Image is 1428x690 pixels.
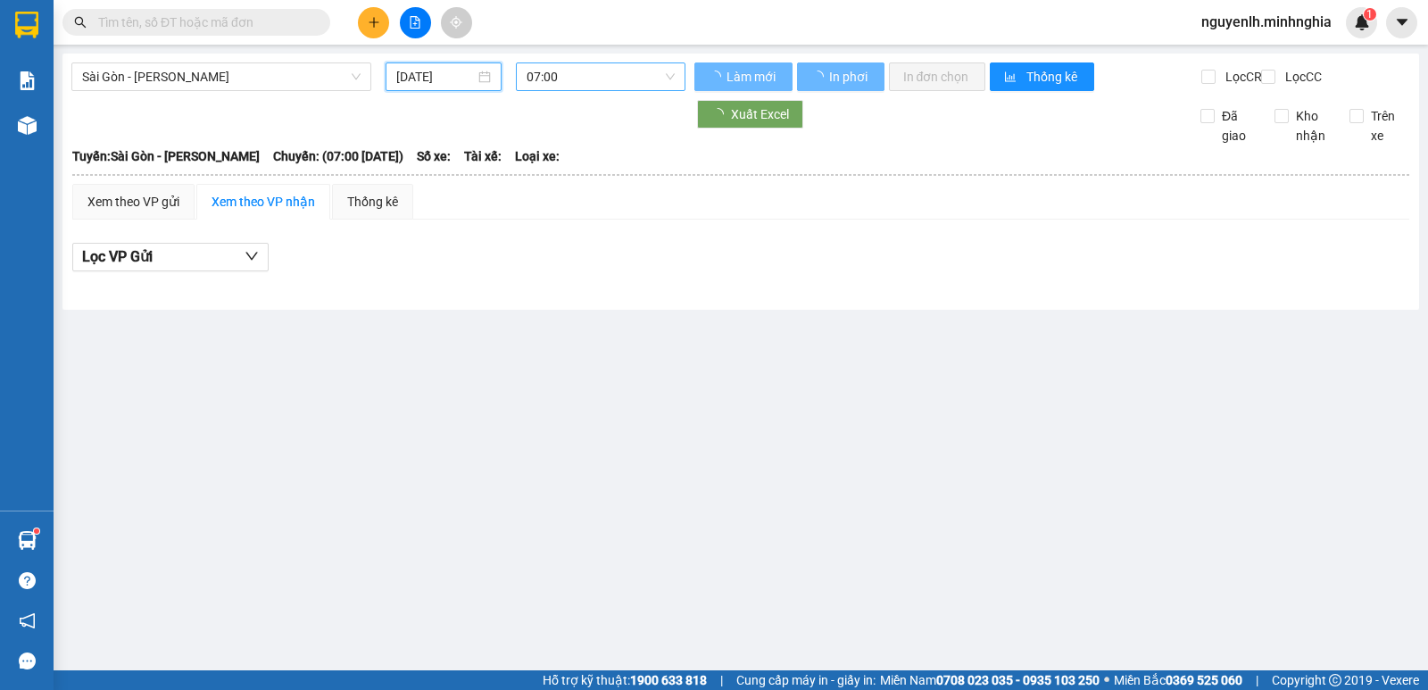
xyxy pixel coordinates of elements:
button: Làm mới [694,62,793,91]
img: warehouse-icon [18,531,37,550]
sup: 1 [1364,8,1376,21]
button: In đơn chọn [889,62,986,91]
span: file-add [409,16,421,29]
input: Tìm tên, số ĐT hoặc mã đơn [98,12,309,32]
img: icon-new-feature [1354,14,1370,30]
span: Số xe: [417,146,451,166]
span: plus [368,16,380,29]
span: Lọc CR [1218,67,1265,87]
strong: 1900 633 818 [630,673,707,687]
span: Kho nhận [1289,106,1335,145]
span: Sài Gòn - Phan Rí [82,63,361,90]
button: file-add [400,7,431,38]
span: Trên xe [1364,106,1410,145]
button: plus [358,7,389,38]
span: Lọc VP Gửi [82,245,153,268]
span: aim [450,16,462,29]
button: aim [441,7,472,38]
span: caret-down [1394,14,1410,30]
span: loading [811,71,826,83]
span: message [19,653,36,669]
span: Làm mới [726,67,778,87]
span: Miền Bắc [1114,670,1242,690]
span: Đã giao [1215,106,1261,145]
span: copyright [1329,674,1341,686]
span: 07:00 [527,63,674,90]
span: Hỗ trợ kỹ thuật: [543,670,707,690]
span: Cung cấp máy in - giấy in: [736,670,876,690]
span: Miền Nam [880,670,1100,690]
div: Xem theo VP nhận [212,192,315,212]
button: caret-down [1386,7,1417,38]
img: warehouse-icon [18,116,37,135]
span: bar-chart [1004,71,1019,85]
button: Lọc VP Gửi [72,243,269,271]
button: Xuất Excel [697,100,803,129]
span: Tài xế: [464,146,502,166]
span: ⚪️ [1104,677,1109,684]
span: question-circle [19,572,36,589]
span: 1 [1366,8,1373,21]
span: nguyenlh.minhnghia [1187,11,1346,33]
span: | [1256,670,1258,690]
span: Thống kê [1026,67,1080,87]
img: solution-icon [18,71,37,90]
div: Thống kê [347,192,398,212]
span: Chuyến: (07:00 [DATE]) [273,146,403,166]
img: logo-vxr [15,12,38,38]
div: Xem theo VP gửi [87,192,179,212]
strong: 0708 023 035 - 0935 103 250 [936,673,1100,687]
sup: 1 [34,528,39,534]
span: Lọc CC [1278,67,1324,87]
button: bar-chartThống kê [990,62,1094,91]
button: In phơi [797,62,884,91]
span: down [245,249,259,263]
span: loading [709,71,724,83]
b: Tuyến: Sài Gòn - [PERSON_NAME] [72,149,260,163]
span: notification [19,612,36,629]
input: 14/08/2025 [396,67,476,87]
span: Loại xe: [515,146,560,166]
span: | [720,670,723,690]
span: In phơi [829,67,870,87]
span: search [74,16,87,29]
strong: 0369 525 060 [1166,673,1242,687]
